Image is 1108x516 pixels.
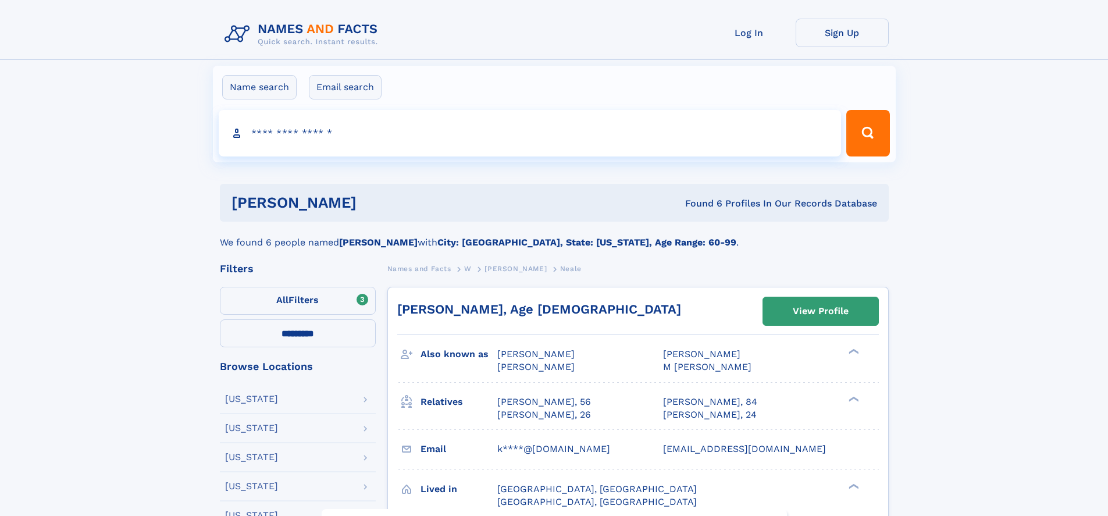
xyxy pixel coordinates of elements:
[484,265,547,273] span: [PERSON_NAME]
[225,394,278,404] div: [US_STATE]
[497,408,591,421] a: [PERSON_NAME], 26
[663,443,826,454] span: [EMAIL_ADDRESS][DOMAIN_NAME]
[437,237,736,248] b: City: [GEOGRAPHIC_DATA], State: [US_STATE], Age Range: 60-99
[560,265,582,273] span: Neale
[222,75,297,99] label: Name search
[220,287,376,315] label: Filters
[846,348,860,355] div: ❯
[497,496,697,507] span: [GEOGRAPHIC_DATA], [GEOGRAPHIC_DATA]
[663,408,757,421] a: [PERSON_NAME], 24
[421,392,497,412] h3: Relatives
[220,264,376,274] div: Filters
[225,453,278,462] div: [US_STATE]
[846,110,889,156] button: Search Button
[497,348,575,360] span: [PERSON_NAME]
[464,265,472,273] span: W
[497,483,697,494] span: [GEOGRAPHIC_DATA], [GEOGRAPHIC_DATA]
[846,482,860,490] div: ❯
[231,195,521,210] h1: [PERSON_NAME]
[663,396,757,408] a: [PERSON_NAME], 84
[421,344,497,364] h3: Also known as
[497,361,575,372] span: [PERSON_NAME]
[464,261,472,276] a: W
[521,197,877,210] div: Found 6 Profiles In Our Records Database
[339,237,418,248] b: [PERSON_NAME]
[225,424,278,433] div: [US_STATE]
[421,479,497,499] h3: Lived in
[276,294,288,305] span: All
[220,19,387,50] img: Logo Names and Facts
[225,482,278,491] div: [US_STATE]
[220,222,889,250] div: We found 6 people named with .
[793,298,849,325] div: View Profile
[703,19,796,47] a: Log In
[796,19,889,47] a: Sign Up
[219,110,842,156] input: search input
[421,439,497,459] h3: Email
[387,261,451,276] a: Names and Facts
[846,395,860,403] div: ❯
[220,361,376,372] div: Browse Locations
[663,348,740,360] span: [PERSON_NAME]
[663,361,751,372] span: M [PERSON_NAME]
[484,261,547,276] a: [PERSON_NAME]
[497,396,591,408] a: [PERSON_NAME], 56
[397,302,681,316] a: [PERSON_NAME], Age [DEMOGRAPHIC_DATA]
[309,75,382,99] label: Email search
[763,297,878,325] a: View Profile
